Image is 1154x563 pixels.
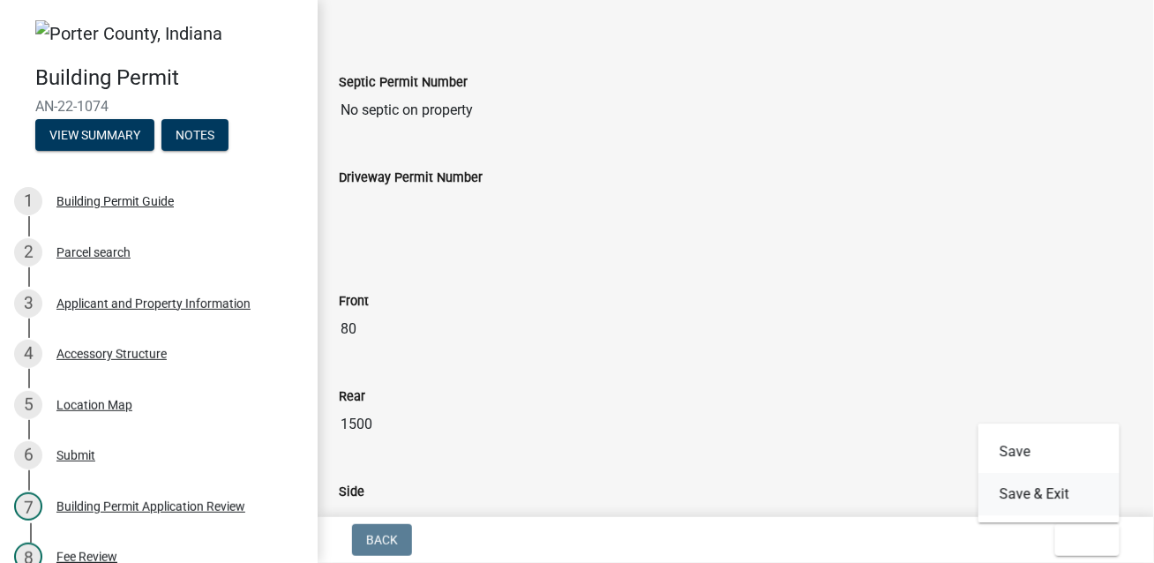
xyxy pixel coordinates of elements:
[35,119,154,151] button: View Summary
[1055,524,1120,556] button: Exit
[14,238,42,266] div: 2
[978,473,1120,515] button: Save & Exit
[56,348,167,360] div: Accessory Structure
[14,441,42,469] div: 6
[978,431,1120,473] button: Save
[56,551,117,563] div: Fee Review
[35,20,222,47] img: Porter County, Indiana
[14,492,42,521] div: 7
[14,187,42,215] div: 1
[14,289,42,318] div: 3
[366,533,398,547] span: Back
[35,98,282,115] span: AN-22-1074
[56,449,95,462] div: Submit
[161,129,229,143] wm-modal-confirm: Notes
[352,524,412,556] button: Back
[339,391,365,403] label: Rear
[339,172,483,184] label: Driveway Permit Number
[978,424,1120,522] div: Exit
[161,119,229,151] button: Notes
[339,486,364,499] label: Side
[14,391,42,419] div: 5
[56,500,245,513] div: Building Permit Application Review
[56,297,251,310] div: Applicant and Property Information
[56,246,131,259] div: Parcel search
[1069,533,1095,547] span: Exit
[339,77,468,89] label: Septic Permit Number
[35,65,303,91] h4: Building Permit
[56,195,174,207] div: Building Permit Guide
[56,399,132,411] div: Location Map
[14,340,42,368] div: 4
[339,296,369,308] label: Front
[35,129,154,143] wm-modal-confirm: Summary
